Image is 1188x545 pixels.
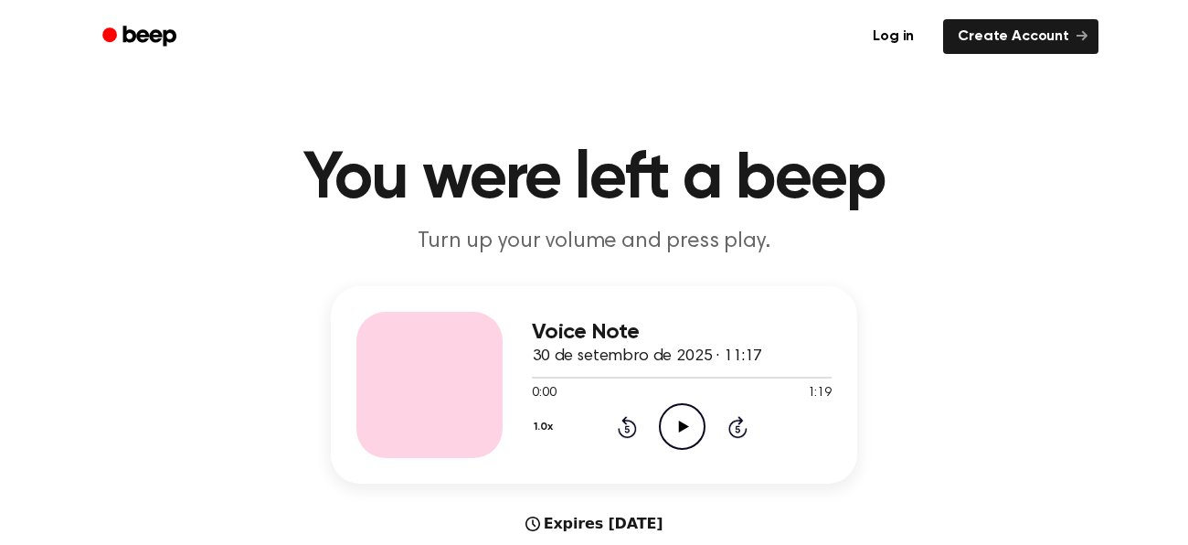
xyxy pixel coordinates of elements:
h1: You were left a beep [126,146,1062,212]
a: Log in [854,16,932,58]
a: Beep [90,19,193,55]
span: 0:00 [532,384,556,403]
span: 1:19 [808,384,832,403]
div: Expires [DATE] [525,513,663,535]
span: 30 de setembro de 2025 · 11:17 [532,348,762,365]
h3: Voice Note [532,320,832,345]
p: Turn up your volume and press play. [243,227,945,257]
button: 1.0x [532,411,559,443]
a: Create Account [943,19,1098,54]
